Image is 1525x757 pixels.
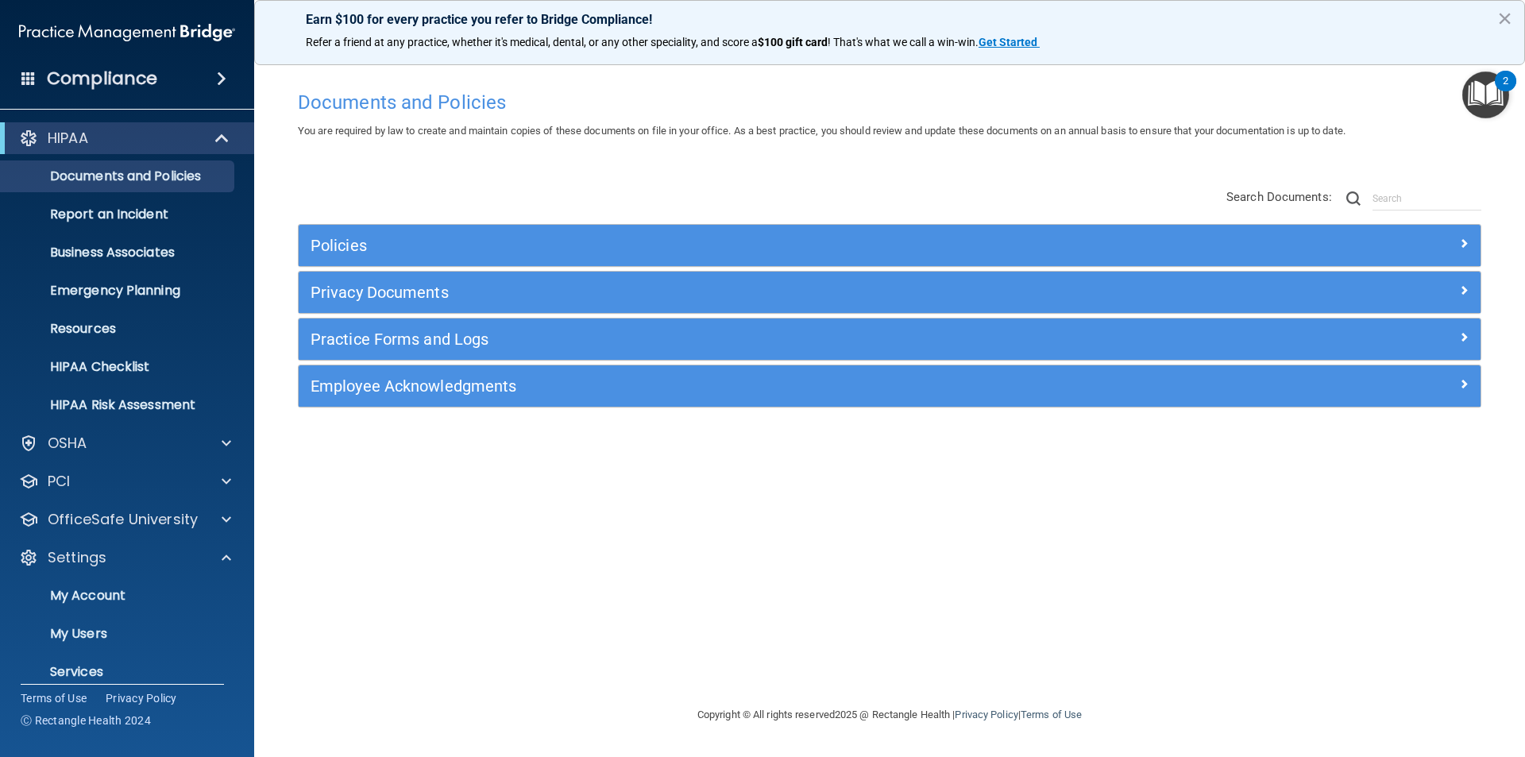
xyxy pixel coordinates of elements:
h4: Documents and Policies [298,92,1481,113]
a: Get Started [979,36,1040,48]
button: Close [1497,6,1512,31]
strong: Get Started [979,36,1037,48]
a: OSHA [19,434,231,453]
p: PCI [48,472,70,491]
div: Copyright © All rights reserved 2025 @ Rectangle Health | | [600,689,1179,740]
span: Search Documents: [1226,190,1332,204]
strong: $100 gift card [758,36,828,48]
a: Settings [19,548,231,567]
img: ic-search.3b580494.png [1346,191,1361,206]
a: Privacy Policy [955,709,1017,720]
p: OfficeSafe University [48,510,198,529]
h5: Policies [311,237,1173,254]
span: Ⓒ Rectangle Health 2024 [21,713,151,728]
p: Settings [48,548,106,567]
p: Business Associates [10,245,227,261]
a: Terms of Use [21,690,87,706]
p: HIPAA [48,129,88,148]
h5: Practice Forms and Logs [311,330,1173,348]
p: Emergency Planning [10,283,227,299]
a: Privacy Policy [106,690,177,706]
a: Privacy Documents [311,280,1469,305]
button: Open Resource Center, 2 new notifications [1462,71,1509,118]
a: PCI [19,472,231,491]
div: 2 [1503,81,1508,102]
img: PMB logo [19,17,235,48]
a: Employee Acknowledgments [311,373,1469,399]
p: Resources [10,321,227,337]
p: OSHA [48,434,87,453]
a: OfficeSafe University [19,510,231,529]
p: My Account [10,588,227,604]
p: Documents and Policies [10,168,227,184]
h5: Employee Acknowledgments [311,377,1173,395]
span: You are required by law to create and maintain copies of these documents on file in your office. ... [298,125,1345,137]
p: HIPAA Checklist [10,359,227,375]
span: ! That's what we call a win-win. [828,36,979,48]
p: Report an Incident [10,207,227,222]
input: Search [1372,187,1481,210]
a: Policies [311,233,1469,258]
h4: Compliance [47,68,157,90]
p: Services [10,664,227,680]
p: HIPAA Risk Assessment [10,397,227,413]
p: Earn $100 for every practice you refer to Bridge Compliance! [306,12,1473,27]
p: My Users [10,626,227,642]
span: Refer a friend at any practice, whether it's medical, dental, or any other speciality, and score a [306,36,758,48]
a: HIPAA [19,129,230,148]
a: Terms of Use [1021,709,1082,720]
a: Practice Forms and Logs [311,326,1469,352]
h5: Privacy Documents [311,284,1173,301]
